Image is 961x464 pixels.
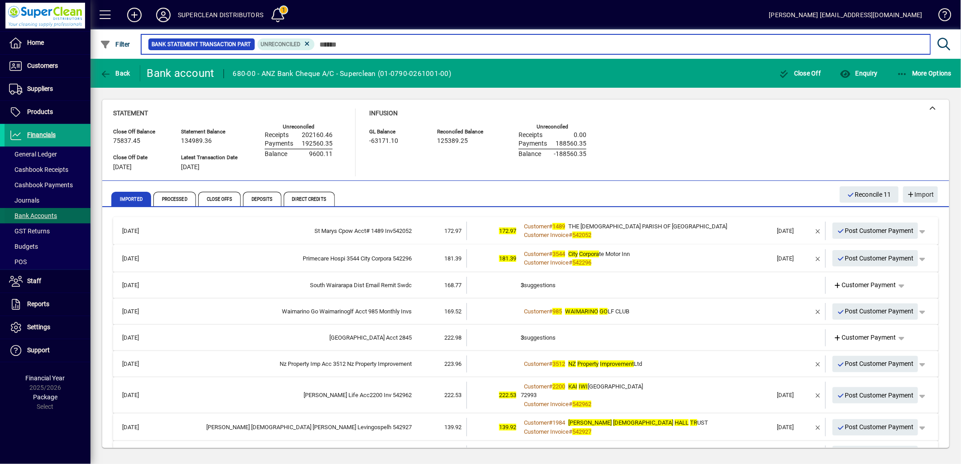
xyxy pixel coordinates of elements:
[568,360,576,367] em: NZ
[5,177,90,193] a: Cashbook Payments
[5,293,90,316] a: Reports
[777,391,811,400] div: [DATE]
[811,357,825,371] button: Remove
[932,2,950,31] a: Knowledge Base
[5,339,90,362] a: Support
[552,383,565,390] em: 2200
[302,140,333,147] span: 192560.35
[198,192,241,206] span: Close Offs
[769,8,923,22] div: [PERSON_NAME] [EMAIL_ADDRESS][DOMAIN_NAME]
[27,323,50,331] span: Settings
[113,377,938,414] mat-expansion-panel-header: [DATE][PERSON_NAME] Life Acc2200 Inv 542962222.53222.53Customer#2200KAI IWI[GEOGRAPHIC_DATA]72993...
[5,32,90,54] a: Home
[5,254,90,270] a: POS
[113,129,167,135] span: Close Off Balance
[521,307,565,316] a: Customer#985
[524,360,549,367] span: Customer
[181,164,200,171] span: [DATE]
[9,243,38,250] span: Budgets
[552,360,565,367] em: 3512
[521,282,524,289] b: 3
[521,329,773,346] td: suggestions
[499,424,516,431] span: 139.92
[160,254,412,263] div: Primecare Hospi 3544 City Corpora 542296
[568,419,612,426] em: [PERSON_NAME]
[113,164,132,171] span: [DATE]
[5,316,90,339] a: Settings
[537,124,568,130] label: Unreconciled
[33,393,57,401] span: Package
[283,124,314,130] label: Unreconciled
[181,155,238,161] span: Latest Transaction Date
[552,419,565,426] span: 1984
[113,137,140,145] span: 75837.45
[98,36,133,52] button: Filter
[897,70,952,77] span: More Options
[554,151,586,158] span: -188560.35
[569,232,572,238] span: #
[524,428,569,435] span: Customer Invoice
[574,132,586,139] span: 0.00
[811,420,825,435] button: Remove
[568,383,643,390] span: [GEOGRAPHIC_DATA]
[5,78,90,100] a: Suppliers
[552,251,565,257] em: 3544
[579,383,588,390] em: IWI
[118,418,160,436] td: [DATE]
[579,251,599,257] em: Corpora
[302,132,333,139] span: 202160.46
[118,382,160,409] td: [DATE]
[257,38,315,50] mat-chip: Reconciliation Status: Unreconciled
[569,428,572,435] span: #
[552,308,562,315] em: 985
[568,383,577,390] em: KAI
[556,140,586,147] span: 188560.35
[833,446,918,462] button: Post Customer Payment
[437,137,468,145] span: 125389.25
[445,227,462,234] span: 172.97
[149,7,178,23] button: Profile
[160,227,412,236] div: St Marys Cpow Acct# 1489 Inv542052
[833,387,918,403] button: Post Customer Payment
[568,360,642,367] span: Ltd
[499,227,516,234] span: 172.97
[811,223,825,238] button: Remove
[521,222,568,231] a: Customer#1489
[777,254,811,263] div: [DATE]
[113,325,938,351] mat-expansion-panel-header: [DATE][GEOGRAPHIC_DATA] Acct 2845222.983suggestionsCustomer Payment
[445,255,462,262] span: 181.39
[27,346,50,354] span: Support
[572,401,591,407] em: 542962
[160,333,412,342] div: Sydney Street Sydneystheal Acct 2845
[147,66,214,80] div: Bank account
[118,355,160,373] td: [DATE]
[521,277,773,294] td: suggestions
[160,281,412,290] div: South Wairarapa Dist Email Remit Swdc
[118,222,160,240] td: [DATE]
[100,70,130,77] span: Back
[113,413,938,441] mat-expansion-panel-header: [DATE][PERSON_NAME] [DEMOGRAPHIC_DATA] [PERSON_NAME] Levingospelh 542927139.92139.92Customer#1984...
[445,282,462,289] span: 168.77
[100,41,130,48] span: Filter
[309,151,333,158] span: 9600.11
[118,303,160,320] td: [DATE]
[776,65,823,81] button: Close Off
[120,7,149,23] button: Add
[572,428,591,435] em: 542927
[524,232,569,238] span: Customer Invoice
[549,223,552,230] span: #
[833,223,918,239] button: Post Customer Payment
[777,227,811,236] div: [DATE]
[27,39,44,46] span: Home
[9,258,27,265] span: POS
[521,399,595,409] a: Customer Invoice#542962
[519,151,541,158] span: Balance
[111,192,151,206] span: Imported
[833,303,918,320] button: Post Customer Payment
[9,212,57,219] span: Bank Accounts
[445,424,462,431] span: 139.92
[152,40,251,49] span: Bank Statement Transaction Part
[521,334,524,341] b: 3
[830,277,900,294] a: Customer Payment
[549,251,552,257] span: #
